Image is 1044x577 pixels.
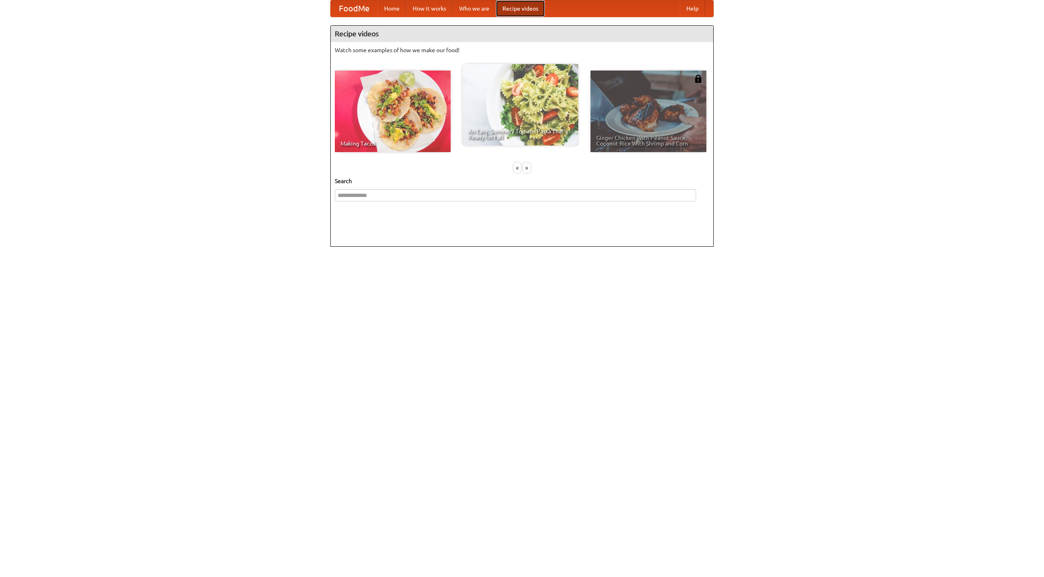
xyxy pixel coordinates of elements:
div: « [513,163,521,173]
h5: Search [335,177,709,185]
a: An Easy, Summery Tomato Pasta That's Ready for Fall [462,64,578,146]
a: How it works [406,0,453,17]
div: » [523,163,531,173]
a: Recipe videos [496,0,545,17]
a: FoodMe [331,0,378,17]
a: Help [680,0,705,17]
span: Making Tacos [341,141,445,146]
h4: Recipe videos [331,26,713,42]
span: An Easy, Summery Tomato Pasta That's Ready for Fall [468,128,573,140]
img: 483408.png [694,75,702,83]
a: Making Tacos [335,71,451,152]
a: Home [378,0,406,17]
p: Watch some examples of how we make our food! [335,46,709,54]
a: Who we are [453,0,496,17]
